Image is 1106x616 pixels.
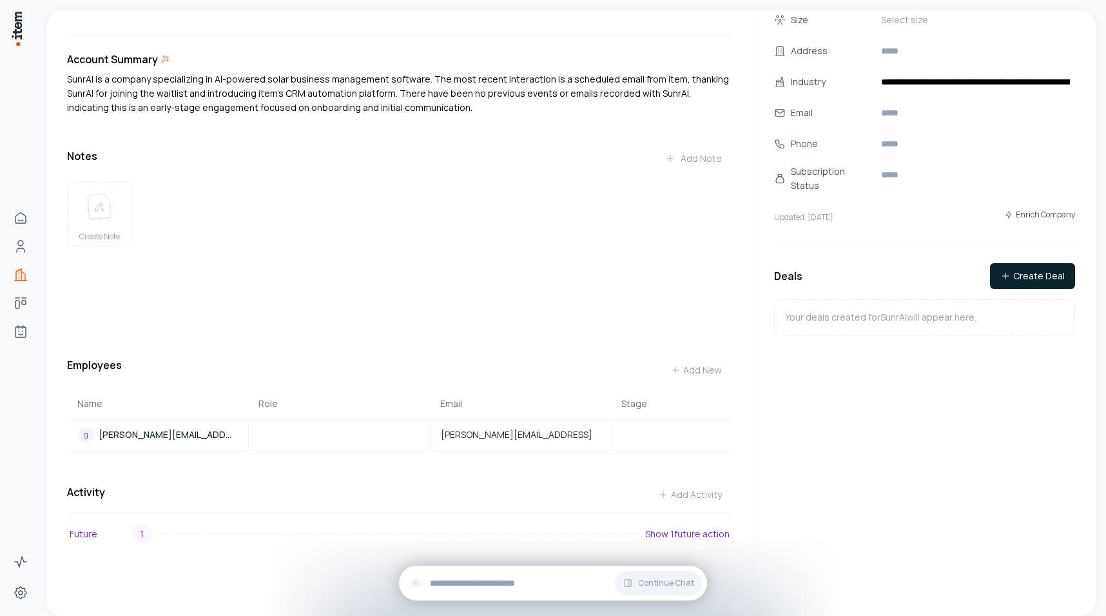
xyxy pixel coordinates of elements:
div: Phone [791,137,873,151]
p: Updated: [DATE] [774,212,833,223]
button: Add Note [655,146,732,172]
h3: Activity [67,484,105,500]
div: Email [440,397,601,410]
div: Name [77,397,238,410]
button: Add Activity [648,482,732,508]
a: Companies [8,262,34,288]
div: Stage [621,397,722,410]
div: Address [791,44,873,58]
div: 1 [131,524,152,544]
a: [PERSON_NAME][EMAIL_ADDRESS] [431,428,610,441]
h3: Notes [67,148,97,164]
div: Size [791,13,873,27]
p: Your deals created for SunrAI will appear here. [785,310,976,324]
span: Create Note [79,232,120,242]
button: Create Deal [990,263,1075,289]
a: People [8,233,34,259]
a: g[PERSON_NAME][EMAIL_ADDRESS] [68,427,247,442]
div: SunrAI is a company specializing in AI-powered solar business management software. The most recen... [67,72,732,115]
p: Future [70,527,131,541]
div: g [78,427,93,442]
a: Deals [8,290,34,316]
button: Enrich Company [1004,203,1075,226]
button: Add New [660,357,732,383]
a: Activity [8,549,34,575]
h3: Account Summary [67,52,158,67]
span: [PERSON_NAME][EMAIL_ADDRESS] [441,428,592,441]
div: Role [258,397,419,410]
div: Email [791,106,873,120]
button: create noteCreate Note [67,182,131,246]
p: Show 1 future action [645,528,730,541]
div: Industry [791,75,873,89]
h3: Employees [67,357,122,383]
div: Continue Chat [399,566,707,601]
a: Agents [8,319,34,344]
button: Continue Chat [615,571,702,595]
span: Continue Chat [638,578,694,588]
a: Settings [8,580,34,606]
img: create note [84,193,115,221]
h3: Deals [774,268,802,284]
img: Item Brain Logo [10,10,23,47]
div: Add Note [665,152,722,165]
a: Home [8,205,34,231]
button: Future1Show 1future action [67,519,732,550]
div: Subscription Status [791,164,873,193]
p: [PERSON_NAME][EMAIL_ADDRESS] [99,428,237,441]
